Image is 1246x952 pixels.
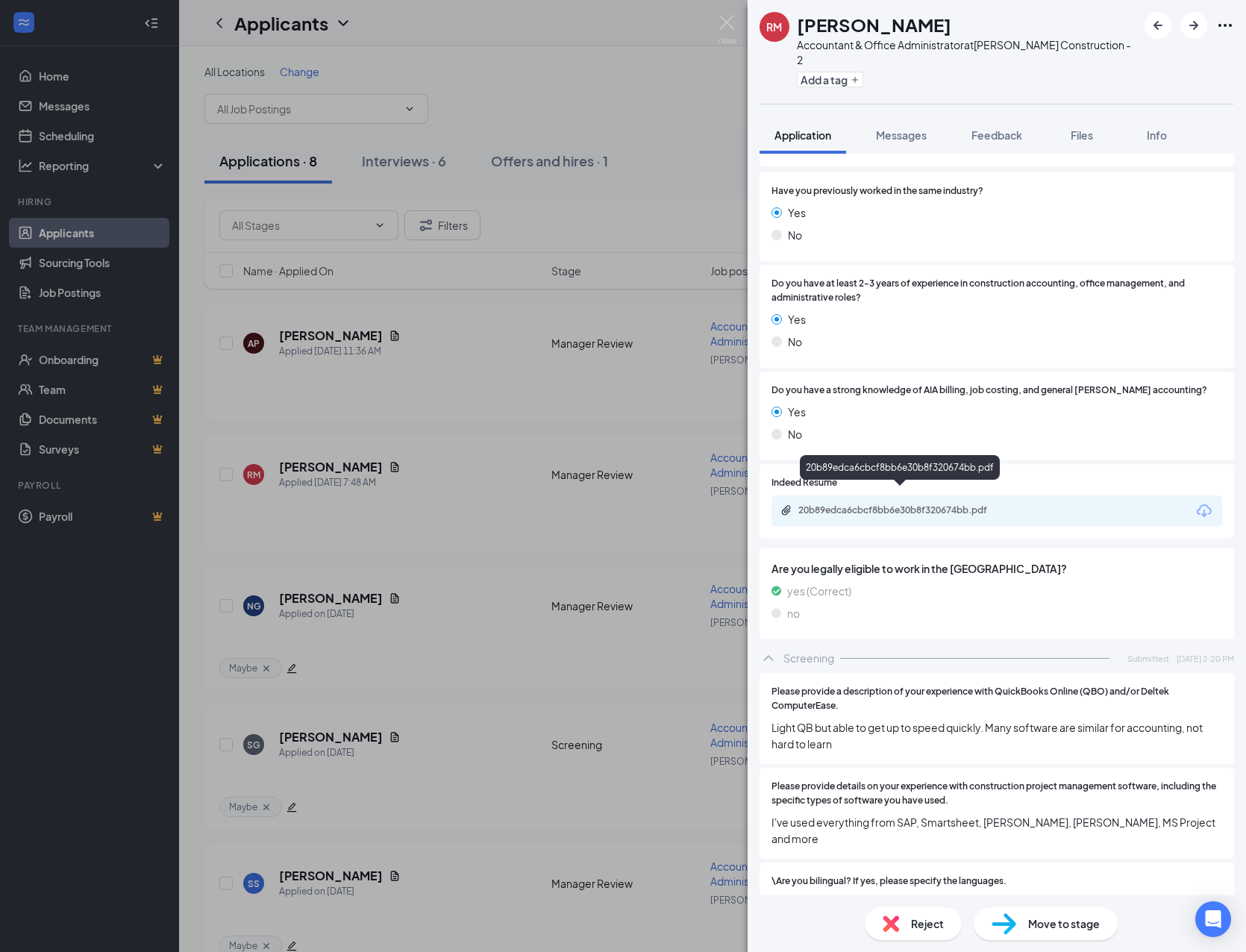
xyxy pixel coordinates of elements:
[783,651,834,666] div: Screening
[771,184,983,198] span: Have you previously worked in the same industry?
[780,504,792,516] svg: Paperclip
[1028,915,1100,932] span: Move to stage
[1177,652,1234,665] span: [DATE] 2:20 PM
[1180,12,1207,39] button: ArrowRight
[787,605,800,621] span: no
[788,426,802,442] span: No
[787,583,851,599] span: yes (Correct)
[771,874,1006,889] span: \Are you bilingual? If yes, please specify the languages.
[771,719,1222,752] span: Light QB but able to get up to speed quickly. Many software are similar for accounting, not hard ...
[876,128,927,142] span: Messages
[771,277,1222,305] span: Do you have at least 2-3 years of experience in construction accounting, office management, and a...
[788,204,806,221] span: Yes
[788,311,806,328] span: Yes
[766,19,782,34] div: RM
[1185,16,1203,34] svg: ArrowRight
[771,476,837,490] span: Indeed Resume
[788,227,802,243] span: No
[797,12,951,37] h1: [PERSON_NAME]
[798,504,1007,516] div: 20b89edca6cbcf8bb6e30b8f320674bb.pdf
[1216,16,1234,34] svg: Ellipses
[1195,901,1231,937] div: Open Intercom Messenger
[771,814,1222,847] span: I've used everything from SAP, Smartsheet, [PERSON_NAME], [PERSON_NAME], MS Project and more
[1195,502,1213,520] svg: Download
[771,685,1222,713] span: Please provide a description of your experience with QuickBooks Online (QBO) and/or Deltek Comput...
[774,128,831,142] span: Application
[1145,12,1171,39] button: ArrowLeftNew
[780,504,1022,519] a: Paperclip20b89edca6cbcf8bb6e30b8f320674bb.pdf
[771,895,1222,911] span: No
[760,649,777,667] svg: ChevronUp
[771,560,1222,577] span: Are you legally eligible to work in the [GEOGRAPHIC_DATA]?
[1149,16,1167,34] svg: ArrowLeftNew
[797,72,863,87] button: PlusAdd a tag
[788,333,802,350] span: No
[1127,652,1171,665] span: Submitted:
[771,780,1222,808] span: Please provide details on your experience with construction project management software, includin...
[788,404,806,420] span: Yes
[1147,128,1167,142] span: Info
[971,128,1022,142] span: Feedback
[851,75,860,84] svg: Plus
[1071,128,1093,142] span: Files
[911,915,944,932] span: Reject
[797,37,1137,67] div: Accountant & Office Administrator at [PERSON_NAME] Construction - 2
[771,383,1207,398] span: Do you have a strong knowledge of AIA billing, job costing, and general [PERSON_NAME] accounting?
[800,455,1000,480] div: 20b89edca6cbcf8bb6e30b8f320674bb.pdf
